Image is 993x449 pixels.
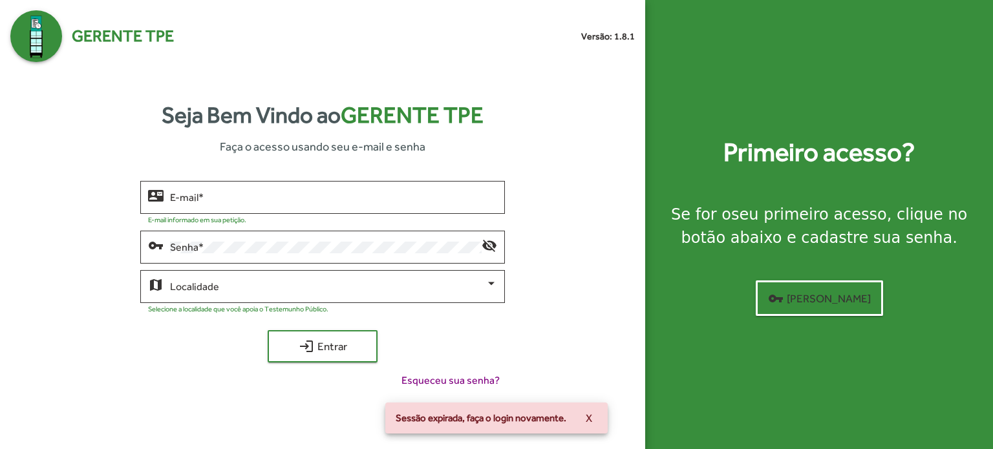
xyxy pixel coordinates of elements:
[756,280,883,316] button: [PERSON_NAME]
[72,24,174,48] span: Gerente TPE
[401,373,500,388] span: Esqueceu sua senha?
[482,237,497,253] mat-icon: visibility_off
[162,98,484,132] strong: Seja Bem Vindo ao
[148,216,246,224] mat-hint: E-mail informado em sua petição.
[586,406,592,430] span: X
[10,10,62,62] img: Logo Gerente
[148,305,328,313] mat-hint: Selecione a localidade que você apoia o Testemunho Público.
[661,203,977,249] div: Se for o , clique no botão abaixo e cadastre sua senha.
[723,133,915,172] strong: Primeiro acesso?
[148,187,164,203] mat-icon: contact_mail
[148,277,164,292] mat-icon: map
[581,30,635,43] small: Versão: 1.8.1
[768,287,871,310] span: [PERSON_NAME]
[279,335,366,358] span: Entrar
[299,339,314,354] mat-icon: login
[731,205,887,224] strong: seu primeiro acesso
[396,412,566,424] span: Sessão expirada, faça o login novamente.
[268,330,378,362] button: Entrar
[220,138,425,155] span: Faça o acesso usando seu e-mail e senha
[768,291,784,306] mat-icon: vpn_key
[575,406,603,430] button: X
[148,237,164,253] mat-icon: vpn_key
[341,102,484,128] span: Gerente TPE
